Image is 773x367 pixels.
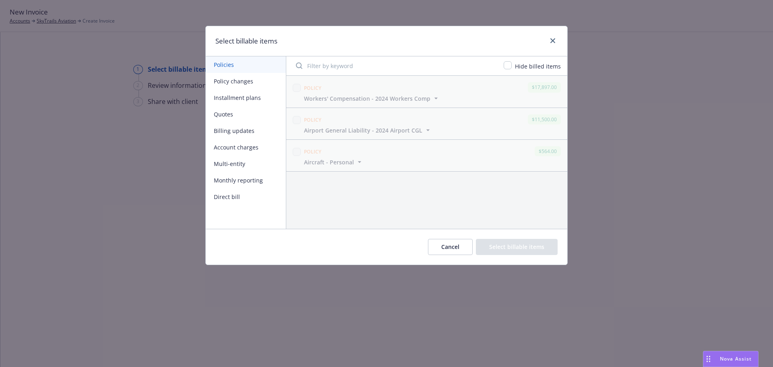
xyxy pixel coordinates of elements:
[215,36,277,46] h1: Select billable items
[304,116,322,123] span: Policy
[206,139,286,156] button: Account charges
[206,89,286,106] button: Installment plans
[304,94,440,103] button: Workers' Compensation - 2024 Workers Comp
[304,94,430,103] span: Workers' Compensation - 2024 Workers Comp
[286,108,567,139] span: Policy$11,500.00Airport General Liability - 2024 Airport CGL
[304,126,422,135] span: Airport General Liability - 2024 Airport CGL
[206,73,286,89] button: Policy changes
[304,148,322,155] span: Policy
[720,355,752,362] span: Nova Assist
[428,239,473,255] button: Cancel
[528,82,561,92] div: $17,897.00
[304,126,432,135] button: Airport General Liability - 2024 Airport CGL
[206,172,286,189] button: Monthly reporting
[535,146,561,156] div: $564.00
[304,158,364,166] button: Aircraft - Personal
[206,106,286,122] button: Quotes
[206,56,286,73] button: Policies
[528,114,561,124] div: $11,500.00
[286,140,567,171] span: Policy$564.00Aircraft - Personal
[206,156,286,172] button: Multi-entity
[304,158,354,166] span: Aircraft - Personal
[515,62,561,70] span: Hide billed items
[206,189,286,205] button: Direct bill
[286,76,567,107] span: Policy$17,897.00Workers' Compensation - 2024 Workers Comp
[206,122,286,139] button: Billing updates
[703,351,759,367] button: Nova Assist
[703,351,713,367] div: Drag to move
[304,85,322,91] span: Policy
[548,36,558,46] a: close
[291,58,499,74] input: Filter by keyword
